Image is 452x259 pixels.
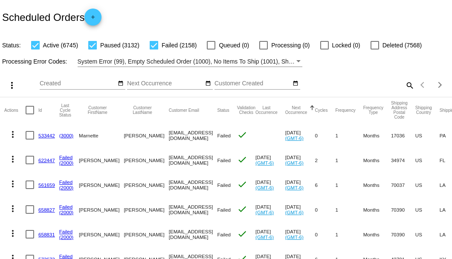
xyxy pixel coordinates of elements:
mat-cell: [DATE] [255,197,285,222]
mat-cell: US [415,148,440,172]
span: Failed [217,133,231,138]
mat-cell: [EMAIL_ADDRESS][DOMAIN_NAME] [169,197,217,222]
mat-cell: [PERSON_NAME] [124,123,168,148]
button: Change sorting for Frequency [335,108,355,113]
mat-header-cell: Actions [4,97,26,123]
mat-icon: add [88,14,98,24]
a: 622447 [38,157,55,163]
a: (GMT-6) [285,135,304,141]
a: Failed [59,179,73,185]
mat-cell: 70037 [391,172,415,197]
button: Change sorting for ShippingPostcode [391,101,408,119]
mat-cell: [PERSON_NAME] [79,172,124,197]
mat-cell: [DATE] [255,172,285,197]
mat-cell: 0 [315,123,335,148]
mat-cell: [PERSON_NAME] [124,148,168,172]
mat-icon: search [404,79,414,92]
a: (GMT-6) [255,185,274,190]
mat-icon: check [237,154,247,165]
button: Next page [432,76,449,93]
input: Created [40,80,116,87]
mat-cell: 17036 [391,123,415,148]
mat-icon: more_vert [8,129,18,140]
button: Change sorting for LastProcessingCycleId [59,103,71,117]
mat-cell: [PERSON_NAME] [79,148,124,172]
span: Paused (3132) [100,40,139,50]
mat-cell: [DATE] [285,123,315,148]
a: Failed [59,204,73,210]
mat-cell: [DATE] [255,222,285,247]
mat-cell: 1 [335,197,363,222]
mat-icon: date_range [293,80,298,87]
a: Failed [59,253,73,259]
a: (GMT-6) [285,185,304,190]
mat-cell: [DATE] [255,148,285,172]
mat-cell: 1 [335,148,363,172]
a: Failed [59,154,73,160]
input: Customer Created [214,80,291,87]
button: Change sorting for Status [217,108,229,113]
mat-cell: [DATE] [285,222,315,247]
h2: Scheduled Orders [2,9,101,26]
button: Change sorting for Id [38,108,42,113]
mat-cell: 1 [335,172,363,197]
mat-cell: 1 [335,123,363,148]
mat-cell: [EMAIL_ADDRESS][DOMAIN_NAME] [169,222,217,247]
mat-icon: more_vert [8,204,18,214]
mat-cell: [DATE] [285,148,315,172]
a: (2000) [59,185,74,190]
mat-cell: Months [363,172,391,197]
button: Previous page [414,76,432,93]
a: 658831 [38,232,55,237]
mat-cell: [PERSON_NAME] [79,222,124,247]
mat-icon: check [237,130,247,140]
a: (GMT-6) [285,210,304,215]
a: (GMT-6) [255,210,274,215]
mat-cell: US [415,123,440,148]
mat-cell: [DATE] [285,197,315,222]
mat-cell: [PERSON_NAME] [124,197,168,222]
mat-cell: US [415,222,440,247]
mat-icon: more_vert [8,154,18,164]
a: (2000) [59,160,74,166]
mat-header-cell: Validation Checks [237,97,255,123]
mat-cell: Months [363,123,391,148]
mat-cell: Months [363,222,391,247]
a: Failed [59,229,73,234]
mat-select: Filter by Processing Error Codes [78,56,303,67]
mat-icon: date_range [118,80,124,87]
input: Next Occurrence [127,80,204,87]
button: Change sorting for CustomerFirstName [79,105,116,115]
span: Failed [217,207,231,212]
mat-cell: [EMAIL_ADDRESS][DOMAIN_NAME] [169,172,217,197]
span: Failed (2158) [162,40,197,50]
a: 561659 [38,182,55,188]
button: Change sorting for ShippingCountry [415,105,432,115]
span: Status: [2,42,21,49]
mat-cell: [PERSON_NAME] [79,197,124,222]
mat-cell: 34974 [391,148,415,172]
a: (GMT-6) [255,234,274,240]
mat-cell: [PERSON_NAME] [124,222,168,247]
span: Processing Error Codes: [2,58,67,65]
span: Processing (0) [271,40,310,50]
mat-cell: 6 [315,172,335,197]
button: Change sorting for CustomerEmail [169,108,199,113]
mat-icon: more_vert [8,179,18,189]
mat-icon: more_vert [7,80,17,90]
mat-cell: [EMAIL_ADDRESS][DOMAIN_NAME] [169,148,217,172]
a: (2000) [59,210,74,215]
mat-cell: US [415,172,440,197]
span: Active (6745) [43,40,78,50]
mat-icon: date_range [205,80,211,87]
span: Failed [217,232,231,237]
a: (GMT-6) [285,160,304,166]
a: (GMT-6) [255,160,274,166]
a: (GMT-6) [285,234,304,240]
mat-cell: [DATE] [285,172,315,197]
mat-cell: US [415,197,440,222]
mat-cell: Months [363,197,391,222]
span: Failed [217,157,231,163]
a: 658827 [38,207,55,212]
span: Locked (0) [332,40,360,50]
